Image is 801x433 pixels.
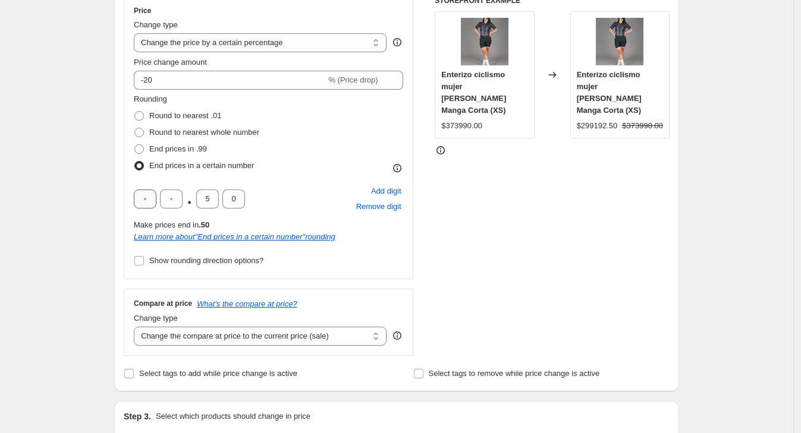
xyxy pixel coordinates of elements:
[134,189,156,208] input: ﹡
[391,330,403,342] div: help
[134,220,209,229] span: Make prices end in
[134,232,335,241] i: Learn more about " End prices in a certain number " rounding
[441,70,506,115] span: Enterizo ciclismo mujer [PERSON_NAME] Manga Corta (XS)
[196,189,219,208] input: ﹡
[149,161,254,170] span: End prices in a certain number
[596,18,643,65] img: enterizonixmangacortafrente_80x.jpg
[186,189,193,208] span: .
[124,410,151,422] h2: Step 3.
[369,184,403,199] button: Add placeholder
[139,369,297,378] span: Select tags to add while price change is active
[328,75,378,84] span: % (Price drop)
[149,144,207,153] span: End prices in .99
[461,18,508,65] img: enterizonixmangacortafrente_80x.jpg
[371,185,401,197] span: Add digit
[354,199,403,214] button: Remove placeholder
[156,410,310,422] p: Select which products should change in price
[149,128,259,137] span: Round to nearest whole number
[149,256,263,265] span: Show rounding direction options?
[160,189,183,208] input: ﹡
[134,299,192,308] h3: Compare at price
[149,111,221,120] span: Round to nearest .01
[429,369,600,378] span: Select tags to remove while price change is active
[199,220,209,229] b: .50
[134,232,335,241] a: Learn more about"End prices in a certain number"rounding
[222,189,245,208] input: ﹡
[577,70,642,115] span: Enterizo ciclismo mujer [PERSON_NAME] Manga Corta (XS)
[134,314,178,323] span: Change type
[134,94,167,103] span: Rounding
[134,6,151,15] h3: Price
[577,120,618,132] div: $299192.50
[134,58,207,67] span: Price change amount
[134,20,178,29] span: Change type
[391,36,403,48] div: help
[197,299,297,308] button: What's the compare at price?
[622,120,663,132] strike: $373990.00
[441,120,482,132] div: $373990.00
[134,71,326,90] input: -15
[356,201,401,213] span: Remove digit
